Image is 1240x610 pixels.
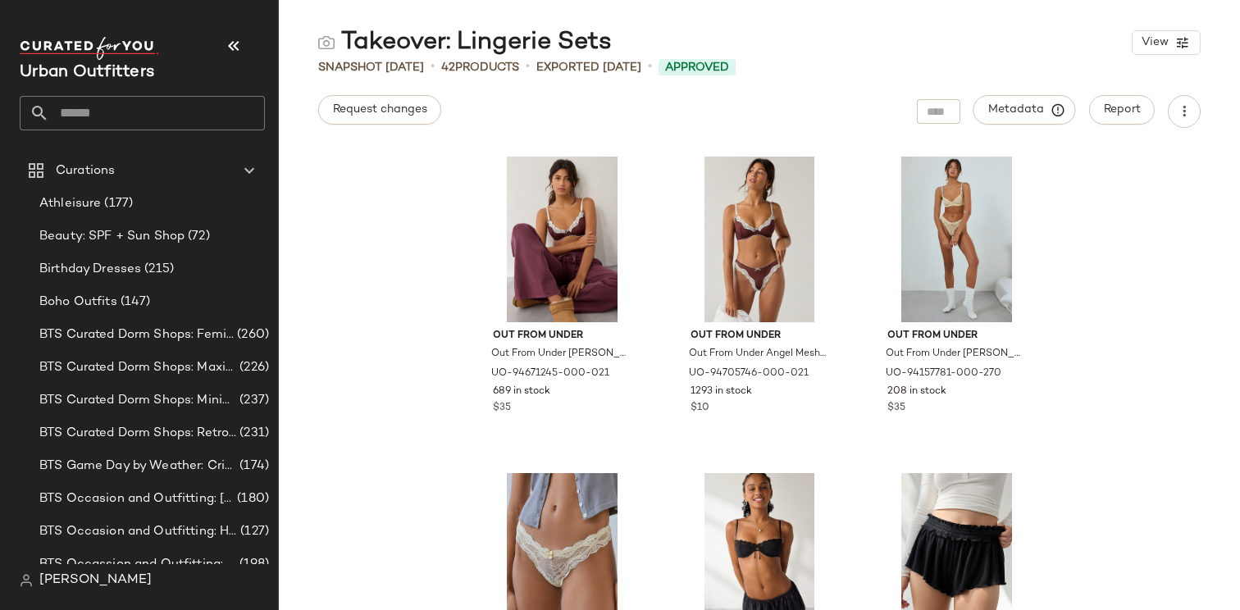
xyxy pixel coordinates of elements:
[39,522,237,541] span: BTS Occasion and Outfitting: Homecoming Dresses
[39,555,236,574] span: BTS Occassion and Outfitting: Campus Lounge
[677,157,842,322] img: 94705746_021_b
[39,391,236,410] span: BTS Curated Dorm Shops: Minimalist
[1132,30,1201,55] button: View
[332,103,427,116] span: Request changes
[691,329,829,344] span: Out From Under
[887,329,1026,344] span: Out From Under
[39,260,141,279] span: Birthday Dresses
[1089,95,1155,125] button: Report
[39,457,236,476] span: BTS Game Day by Weather: Crisp & Cozy
[431,57,435,77] span: •
[874,157,1039,322] img: 94157781_270_b
[117,293,151,312] span: (147)
[1141,36,1169,49] span: View
[886,347,1024,362] span: Out From Under [PERSON_NAME] [PERSON_NAME] in Light Yellow, Women's at Urban Outfitters
[689,347,827,362] span: Out From Under Angel Mesh Lace Trim Thong in Chocolate, Women's at Urban Outfitters
[691,385,752,399] span: 1293 in stock
[973,95,1076,125] button: Metadata
[987,102,1062,117] span: Metadata
[491,347,630,362] span: Out From Under [PERSON_NAME] Mesh Underwire Bra in Chocolate, Women's at Urban Outfitters
[493,329,631,344] span: Out From Under
[20,37,159,60] img: cfy_white_logo.C9jOOHJF.svg
[665,59,729,76] span: Approved
[236,391,269,410] span: (237)
[691,401,709,416] span: $10
[236,358,269,377] span: (226)
[20,64,154,81] span: Current Company Name
[236,424,269,443] span: (231)
[39,489,234,508] span: BTS Occasion and Outfitting: [PERSON_NAME] to Party
[141,260,174,279] span: (215)
[236,457,269,476] span: (174)
[491,366,609,381] span: UO-94671245-000-021
[237,522,269,541] span: (127)
[236,555,269,574] span: (198)
[526,57,530,77] span: •
[39,227,185,246] span: Beauty: SPF + Sun Shop
[493,401,511,416] span: $35
[39,194,101,213] span: Athleisure
[441,59,519,76] div: Products
[39,571,152,590] span: [PERSON_NAME]
[185,227,210,246] span: (72)
[480,157,645,322] img: 94671245_021_b
[318,95,441,125] button: Request changes
[536,59,641,76] p: Exported [DATE]
[39,424,236,443] span: BTS Curated Dorm Shops: Retro+ Boho
[441,61,455,74] span: 42
[318,34,335,51] img: svg%3e
[101,194,133,213] span: (177)
[20,574,33,587] img: svg%3e
[493,385,550,399] span: 689 in stock
[234,489,269,508] span: (180)
[886,366,1001,381] span: UO-94157781-000-270
[887,401,905,416] span: $35
[234,325,269,344] span: (260)
[39,325,234,344] span: BTS Curated Dorm Shops: Feminine
[689,366,809,381] span: UO-94705746-000-021
[56,162,115,180] span: Curations
[39,293,117,312] span: Boho Outfits
[648,57,652,77] span: •
[1103,103,1141,116] span: Report
[318,59,424,76] span: Snapshot [DATE]
[887,385,946,399] span: 208 in stock
[318,26,612,59] div: Takeover: Lingerie Sets
[39,358,236,377] span: BTS Curated Dorm Shops: Maximalist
